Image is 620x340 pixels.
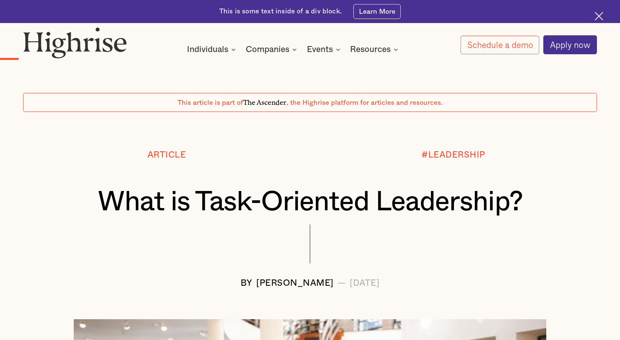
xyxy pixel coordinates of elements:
div: [DATE] [350,279,379,288]
span: The Ascender [243,97,286,105]
div: BY [241,279,252,288]
div: This is some text inside of a div block. [219,7,342,16]
div: Events [307,45,333,54]
span: This article is part of [178,99,243,106]
div: Individuals [187,45,238,54]
span: , the Highrise platform for articles and resources. [286,99,443,106]
div: Resources [350,45,391,54]
img: Highrise logo [23,27,127,58]
div: Individuals [187,45,228,54]
h1: What is Task-Oriented Leadership? [47,187,573,217]
div: #LEADERSHIP [422,150,485,160]
a: Apply now [543,35,597,54]
a: Learn More [353,4,401,19]
div: [PERSON_NAME] [256,279,334,288]
div: Companies [246,45,289,54]
div: — [337,279,346,288]
div: Article [147,150,186,160]
div: Events [307,45,343,54]
div: Companies [246,45,299,54]
a: Schedule a demo [461,36,540,54]
img: Cross icon [595,12,603,20]
div: Resources [350,45,400,54]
